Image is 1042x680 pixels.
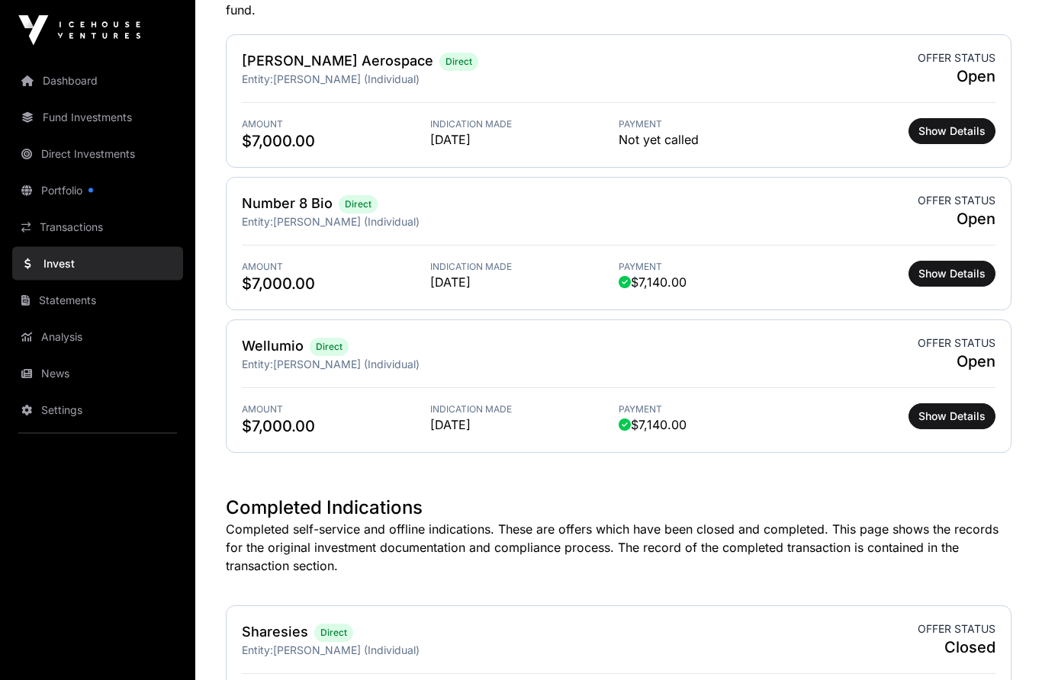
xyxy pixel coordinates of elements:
[12,357,183,390] a: News
[242,261,430,274] span: Amount
[909,119,995,145] button: Show Details
[430,131,619,149] span: [DATE]
[226,521,1011,576] p: Completed self-service and offline indications. These are offers which have been closed and compl...
[242,119,430,131] span: Amount
[918,209,995,230] span: Open
[273,216,420,229] span: [PERSON_NAME] (Individual)
[242,416,430,438] span: $7,000.00
[12,101,183,134] a: Fund Investments
[619,131,699,149] span: Not yet called
[966,607,1042,680] iframe: Chat Widget
[12,174,183,207] a: Portfolio
[273,644,420,657] span: [PERSON_NAME] (Individual)
[242,358,273,371] span: Entity:
[619,274,687,292] span: $7,140.00
[619,261,807,274] span: Payment
[12,210,183,244] a: Transactions
[320,627,347,640] span: Direct
[12,284,183,317] a: Statements
[430,416,619,435] span: [DATE]
[918,124,986,140] span: Show Details
[918,409,986,425] span: Show Details
[918,336,995,351] span: Offer status
[242,73,273,86] span: Entity:
[918,51,995,66] span: Offer status
[909,261,995,287] button: Show Details
[242,644,273,657] span: Entity:
[619,416,687,435] span: $7,140.00
[909,404,995,430] button: Show Details
[242,338,304,354] a: Wellumio
[316,342,343,354] span: Direct
[12,247,183,281] a: Invest
[345,199,371,211] span: Direct
[273,358,420,371] span: [PERSON_NAME] (Individual)
[12,393,183,427] a: Settings
[430,261,619,274] span: Indication Made
[242,196,333,212] a: Number 8 Bio
[918,194,995,209] span: Offer status
[430,274,619,292] span: [DATE]
[226,496,1011,521] h1: Completed Indications
[12,64,183,98] a: Dashboard
[918,637,995,659] span: Closed
[242,274,430,295] span: $7,000.00
[12,320,183,354] a: Analysis
[619,404,807,416] span: Payment
[619,119,807,131] span: Payment
[918,66,995,88] span: Open
[18,15,140,46] img: Icehouse Ventures Logo
[918,622,995,637] span: Offer status
[12,137,183,171] a: Direct Investments
[430,404,619,416] span: Indication Made
[242,131,430,152] span: $7,000.00
[242,53,433,69] a: [PERSON_NAME] Aerospace
[430,119,619,131] span: Indication Made
[242,216,273,229] span: Entity:
[242,622,308,643] h2: Sharesies
[445,56,472,69] span: Direct
[242,404,430,416] span: Amount
[918,267,986,282] span: Show Details
[918,351,995,373] span: Open
[273,73,420,86] span: [PERSON_NAME] (Individual)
